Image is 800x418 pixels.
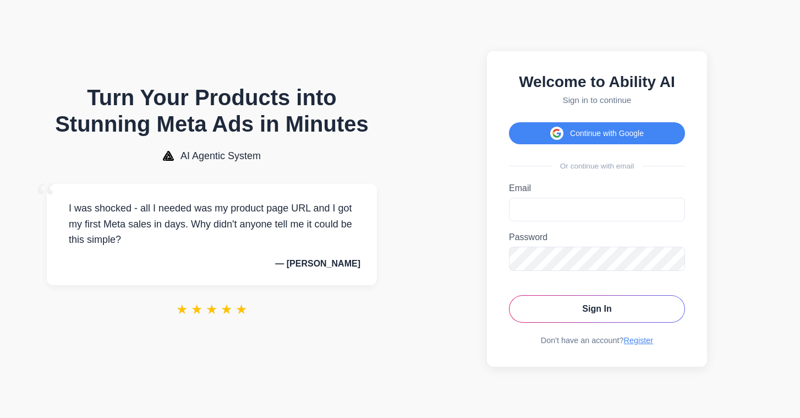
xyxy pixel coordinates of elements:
span: ★ [191,302,203,317]
span: ★ [176,302,188,317]
span: AI Agentic System [180,150,261,162]
p: Sign in to continue [509,95,685,105]
img: AI Agentic System Logo [163,151,174,161]
div: Don't have an account? [509,336,685,345]
span: ★ [235,302,248,317]
label: Password [509,232,685,242]
span: ★ [206,302,218,317]
p: — [PERSON_NAME] [63,259,360,269]
h1: Turn Your Products into Stunning Meta Ads in Minutes [47,84,377,137]
a: Register [624,336,654,345]
label: Email [509,183,685,193]
button: Sign In [509,295,685,323]
div: Or continue with email [509,162,685,170]
h2: Welcome to Ability AI [509,73,685,91]
button: Continue with Google [509,122,685,144]
p: I was shocked - all I needed was my product page URL and I got my first Meta sales in days. Why d... [63,200,360,248]
span: “ [36,173,56,223]
span: ★ [221,302,233,317]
